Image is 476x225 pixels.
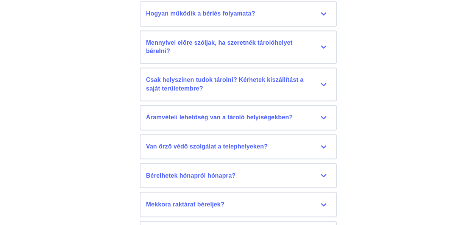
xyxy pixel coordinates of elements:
[140,105,337,130] button: Áramvételi lehetőség van a tároló helyiségekben?
[146,200,330,208] div: Mekkora raktárat béreljek?
[146,171,330,180] div: Bérelhetek hónapról hónapra?
[140,67,337,101] button: Csak helyszínen tudok tárolni? Kérhetek kiszállítást a saját területembre?
[146,9,330,18] div: Hogyan működik a bérlés folyamata?
[146,142,330,151] div: Van őrző védő szolgálat a telephelyeken?
[140,192,337,217] button: Mekkora raktárat béreljek?
[146,39,330,56] div: Mennyivel előre szóljak, ha szeretnék tárolóhelyet bérelni?
[146,113,330,122] div: Áramvételi lehetőség van a tároló helyiségekben?
[140,1,337,26] button: Hogyan működik a bérlés folyamata?
[140,30,337,64] button: Mennyivel előre szóljak, ha szeretnék tárolóhelyet bérelni?
[140,134,337,159] button: Van őrző védő szolgálat a telephelyeken?
[146,76,330,93] div: Csak helyszínen tudok tárolni? Kérhetek kiszállítást a saját területembre?
[140,163,337,188] button: Bérelhetek hónapról hónapra?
